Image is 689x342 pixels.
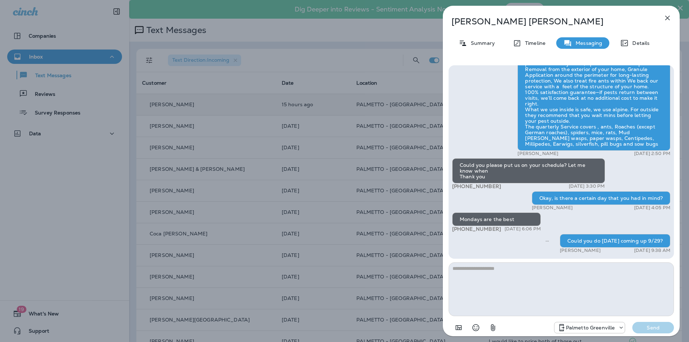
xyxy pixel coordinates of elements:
div: Could you please put us on your schedule? Let me know when Thank you [452,158,605,183]
div: Could you do [DATE] coming up 9/29? [560,234,670,248]
p: [DATE] 9:38 AM [634,248,670,253]
span: [PHONE_NUMBER] [452,183,501,189]
p: [PERSON_NAME] [560,248,601,253]
p: [DATE] 6:06 PM [505,226,541,232]
p: [DATE] 4:05 PM [634,205,670,211]
p: Messaging [572,40,602,46]
div: Okay, is there a certain day that you had in mind? [532,191,670,205]
button: Select an emoji [469,320,483,335]
p: Palmetto Greenville [566,325,615,331]
div: +1 (864) 385-1074 [554,323,625,332]
span: [PHONE_NUMBER] [452,226,501,232]
div: Mondays are the best [452,212,541,226]
p: Summary [467,40,495,46]
p: Timeline [521,40,545,46]
div: Sure, Our service includes: Power Spraying around the foundation to create a strong protective ba... [517,39,670,151]
button: Add in a premade template [451,320,466,335]
p: [PERSON_NAME] [517,151,558,156]
p: Details [629,40,650,46]
p: [PERSON_NAME] [PERSON_NAME] [451,17,647,27]
span: Sent [545,237,549,244]
p: [PERSON_NAME] [532,205,573,211]
p: [DATE] 3:30 PM [569,183,605,189]
p: [DATE] 2:50 PM [634,151,670,156]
